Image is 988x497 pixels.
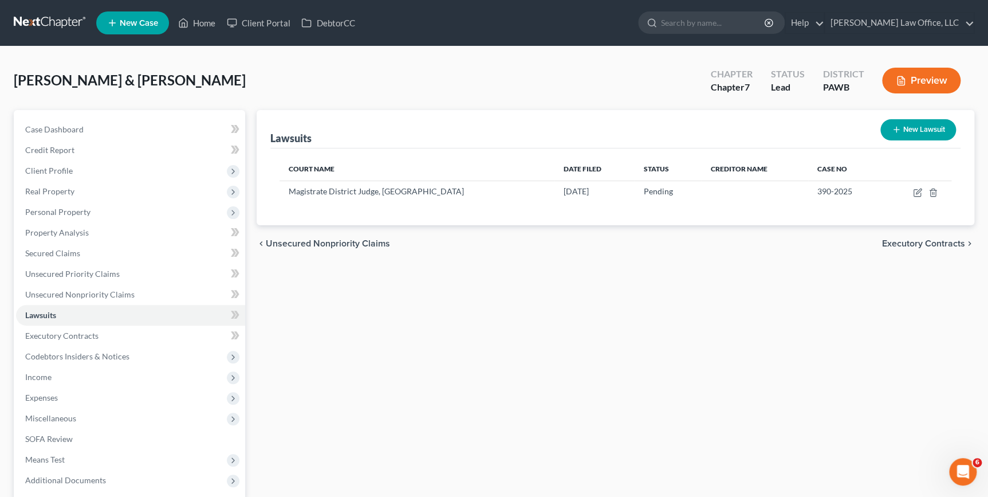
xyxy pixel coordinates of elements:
a: Case Dashboard [16,119,245,140]
span: Credit Report [25,145,74,155]
span: Status [643,165,668,173]
div: Chapter [710,68,752,81]
a: DebtorCC [296,13,360,33]
button: Preview [882,68,961,93]
span: Creditor Name [711,165,767,173]
a: Property Analysis [16,222,245,243]
span: Property Analysis [25,228,89,237]
a: Secured Claims [16,243,245,264]
span: [DATE] [564,186,589,196]
div: Chapter [710,81,752,94]
a: [PERSON_NAME] Law Office, LLC [825,13,974,33]
span: Secured Claims [25,248,80,258]
a: Lawsuits [16,305,245,326]
span: Case No [817,165,847,173]
div: Status [770,68,804,81]
span: 6 [973,458,982,467]
span: Unsecured Nonpriority Claims [25,289,135,299]
button: New Lawsuit [880,119,956,140]
span: SOFA Review [25,434,73,444]
span: Codebtors Insiders & Notices [25,351,129,361]
a: Credit Report [16,140,245,161]
span: Real Property [25,186,74,196]
span: Unsecured Nonpriority Claims [266,239,390,248]
a: Unsecured Nonpriority Claims [16,284,245,305]
span: [PERSON_NAME] & [PERSON_NAME] [14,72,246,88]
input: Search by name... [661,12,766,33]
a: SOFA Review [16,429,245,449]
div: District [822,68,864,81]
a: Client Portal [221,13,296,33]
div: PAWB [822,81,864,94]
a: Executory Contracts [16,326,245,346]
span: Pending [643,186,672,196]
button: chevron_left Unsecured Nonpriority Claims [257,239,390,248]
span: Magistrate District Judge, [GEOGRAPHIC_DATA] [289,186,464,196]
span: Income [25,372,52,382]
a: Help [785,13,824,33]
a: Home [172,13,221,33]
span: Additional Documents [25,475,106,485]
span: Unsecured Priority Claims [25,269,120,279]
span: Lawsuits [25,310,56,320]
span: Means Test [25,455,65,464]
span: Personal Property [25,207,90,217]
i: chevron_left [257,239,266,248]
span: Date Filed [564,165,601,173]
span: Case Dashboard [25,124,84,134]
i: chevron_right [965,239,974,248]
a: Unsecured Priority Claims [16,264,245,284]
span: New Case [120,19,158,28]
span: Court Name [289,165,334,173]
button: Executory Contracts chevron_right [882,239,974,248]
span: Expenses [25,393,58,402]
span: Miscellaneous [25,413,76,423]
span: Executory Contracts [882,239,965,248]
span: Client Profile [25,166,73,175]
span: Executory Contracts [25,331,99,341]
div: Lawsuits [270,131,312,145]
iframe: Intercom live chat [949,458,977,486]
span: 7 [744,81,749,92]
span: 390-2025 [817,186,852,196]
div: Lead [770,81,804,94]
